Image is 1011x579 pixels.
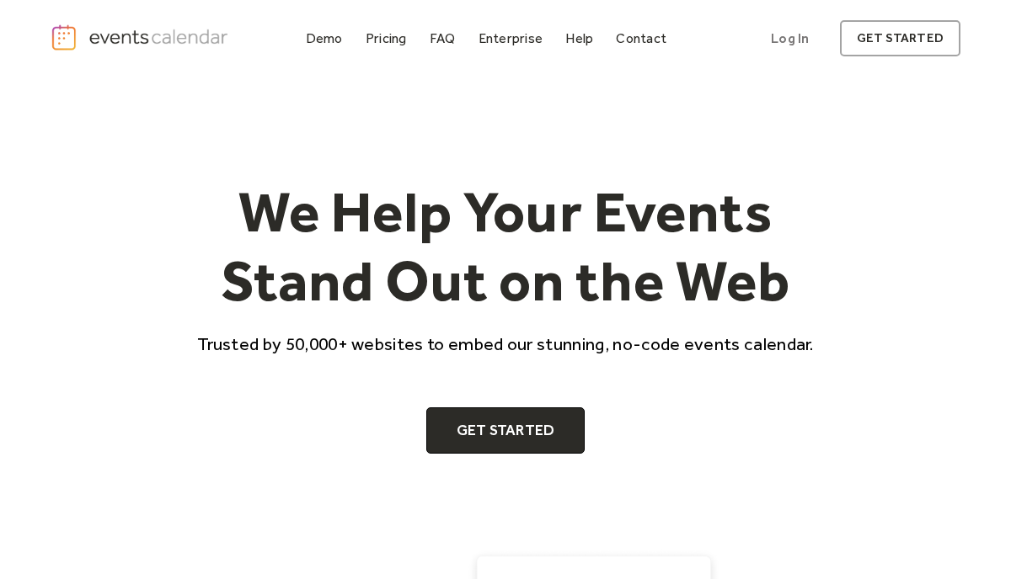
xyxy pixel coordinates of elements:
[559,27,600,50] a: Help
[430,34,456,43] div: FAQ
[423,27,463,50] a: FAQ
[182,332,829,356] p: Trusted by 50,000+ websites to embed our stunning, no-code events calendar.
[299,27,350,50] a: Demo
[616,34,666,43] div: Contact
[359,27,414,50] a: Pricing
[306,34,343,43] div: Demo
[840,20,960,56] a: get started
[479,34,543,43] div: Enterprise
[182,178,829,315] h1: We Help Your Events Stand Out on the Web
[51,24,232,51] a: home
[472,27,549,50] a: Enterprise
[426,407,586,454] a: Get Started
[754,20,826,56] a: Log In
[565,34,593,43] div: Help
[609,27,673,50] a: Contact
[366,34,407,43] div: Pricing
